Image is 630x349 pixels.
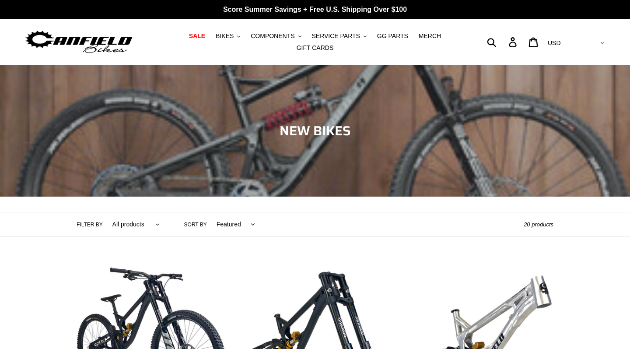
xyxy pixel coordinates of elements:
a: GIFT CARDS [292,42,338,54]
a: SALE [185,30,210,42]
span: NEW BIKES [280,120,351,141]
span: SALE [189,32,205,40]
span: BIKES [216,32,234,40]
a: GG PARTS [373,30,413,42]
button: COMPONENTS [246,30,305,42]
label: Sort by [184,221,207,229]
img: Canfield Bikes [24,28,133,56]
span: GIFT CARDS [297,44,334,52]
span: 20 products [524,221,553,228]
label: Filter by [77,221,103,229]
button: SERVICE PARTS [307,30,371,42]
input: Search [492,32,514,52]
span: MERCH [419,32,441,40]
span: SERVICE PARTS [311,32,360,40]
span: GG PARTS [377,32,408,40]
button: BIKES [211,30,245,42]
span: COMPONENTS [251,32,294,40]
a: MERCH [414,30,445,42]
